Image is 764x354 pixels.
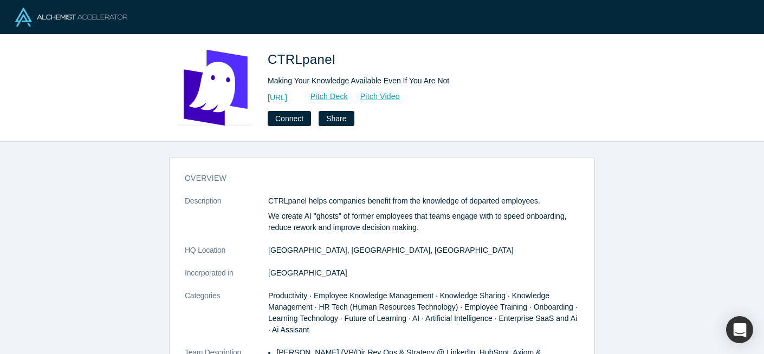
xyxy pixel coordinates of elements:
a: [URL] [268,92,287,103]
img: CTRLpanel's Logo [177,50,252,126]
dd: [GEOGRAPHIC_DATA] [268,267,579,279]
span: Productivity · Employee Knowledge Management · Knowledge Sharing · Knowledge Management · HR Tech... [268,291,578,334]
p: We create AI "ghosts" of former employees that teams engage with to speed onboarding, reduce rewo... [268,211,579,233]
dd: [GEOGRAPHIC_DATA], [GEOGRAPHIC_DATA], [GEOGRAPHIC_DATA] [268,245,579,256]
img: Alchemist Logo [15,8,127,27]
button: Share [319,111,354,126]
h3: overview [185,173,564,184]
dt: Incorporated in [185,267,268,290]
dt: Categories [185,290,268,347]
dt: Description [185,195,268,245]
a: Pitch Video [348,90,400,103]
span: CTRLpanel [268,52,339,67]
dt: HQ Location [185,245,268,267]
a: Pitch Deck [299,90,348,103]
p: CTRLpanel helps companies benefit from the knowledge of departed employees. [268,195,579,207]
button: Connect [268,111,311,126]
div: Making Your Knowledge Available Even If You Are Not [268,75,571,87]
